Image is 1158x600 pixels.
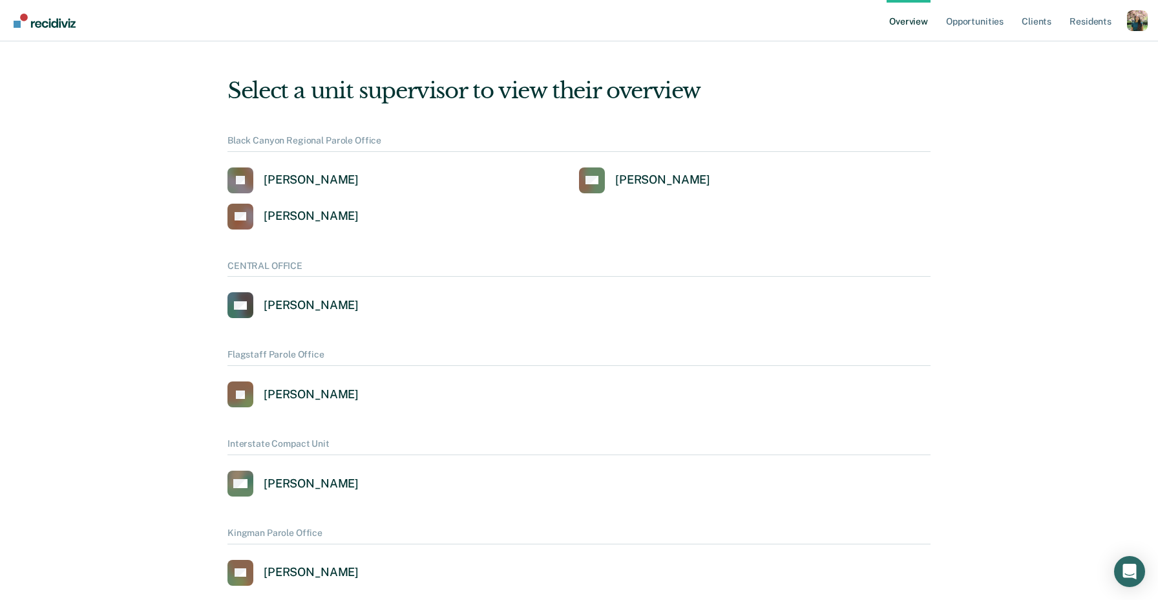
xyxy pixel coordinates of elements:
div: Open Intercom Messenger [1114,556,1145,587]
div: [PERSON_NAME] [264,387,359,402]
button: Profile dropdown button [1127,10,1148,31]
a: [PERSON_NAME] [227,292,359,318]
div: Interstate Compact Unit [227,438,931,455]
img: Recidiviz [14,14,76,28]
a: [PERSON_NAME] [227,381,359,407]
div: Kingman Parole Office [227,528,931,544]
div: [PERSON_NAME] [264,209,359,224]
a: [PERSON_NAME] [227,560,359,586]
div: [PERSON_NAME] [264,298,359,313]
div: [PERSON_NAME] [264,477,359,491]
div: [PERSON_NAME] [615,173,710,187]
div: [PERSON_NAME] [264,173,359,187]
div: CENTRAL OFFICE [227,261,931,277]
a: [PERSON_NAME] [579,167,710,193]
div: Black Canyon Regional Parole Office [227,135,931,152]
a: [PERSON_NAME] [227,167,359,193]
div: [PERSON_NAME] [264,565,359,580]
div: Flagstaff Parole Office [227,349,931,366]
a: [PERSON_NAME] [227,204,359,230]
div: Select a unit supervisor to view their overview [227,78,931,104]
a: [PERSON_NAME] [227,471,359,497]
